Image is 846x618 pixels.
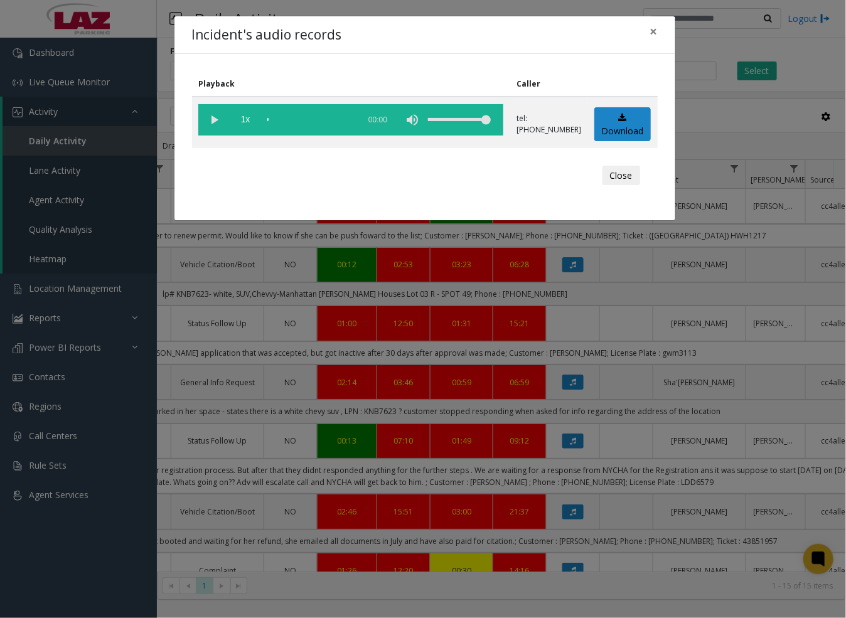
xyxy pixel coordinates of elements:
[510,72,588,97] th: Caller
[192,72,510,97] th: Playback
[267,104,353,136] div: scrub bar
[650,23,658,40] span: ×
[594,107,651,142] a: Download
[602,166,640,186] button: Close
[428,104,491,136] div: volume level
[230,104,261,136] span: playback speed button
[192,25,342,45] h4: Incident's audio records
[517,113,581,136] p: tel:[PHONE_NUMBER]
[641,16,667,47] button: Close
